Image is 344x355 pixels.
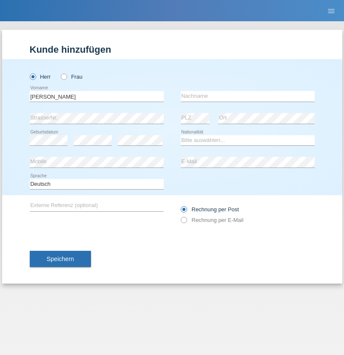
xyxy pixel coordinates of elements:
[61,74,66,79] input: Frau
[323,8,340,13] a: menu
[181,206,239,213] label: Rechnung per Post
[30,251,91,267] button: Speichern
[30,44,315,55] h1: Kunde hinzufügen
[30,74,51,80] label: Herr
[47,256,74,262] span: Speichern
[181,217,244,223] label: Rechnung per E-Mail
[181,206,186,217] input: Rechnung per Post
[327,7,335,15] i: menu
[181,217,186,227] input: Rechnung per E-Mail
[61,74,82,80] label: Frau
[30,74,35,79] input: Herr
